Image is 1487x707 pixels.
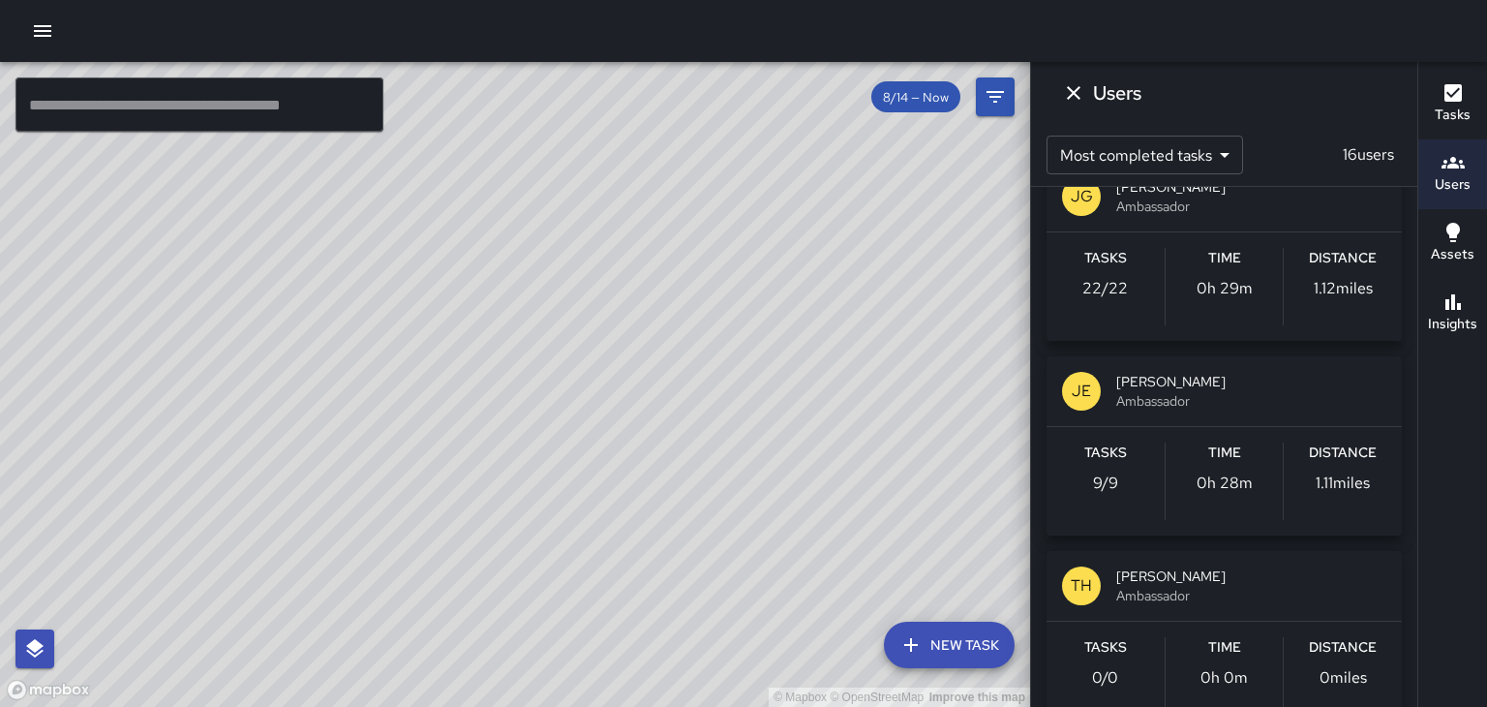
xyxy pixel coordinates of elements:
[1047,356,1402,536] button: JE[PERSON_NAME]AmbassadorTasks9/9Time0h 28mDistance1.11miles
[1054,74,1093,112] button: Dismiss
[1047,136,1243,174] div: Most completed tasks
[884,622,1015,668] button: New Task
[1116,391,1386,411] span: Ambassador
[1428,314,1477,335] h6: Insights
[1197,277,1253,300] p: 0h 29m
[1418,70,1487,139] button: Tasks
[1197,472,1253,495] p: 0h 28m
[1418,139,1487,209] button: Users
[1335,143,1402,167] p: 16 users
[1047,162,1402,341] button: JG[PERSON_NAME]AmbassadorTasks22/22Time0h 29mDistance1.12miles
[1320,666,1367,690] p: 0 miles
[1093,472,1118,495] p: 9 / 9
[1309,248,1377,269] h6: Distance
[1309,443,1377,464] h6: Distance
[1208,248,1241,269] h6: Time
[1435,174,1471,196] h6: Users
[1082,277,1128,300] p: 22 / 22
[1431,244,1474,265] h6: Assets
[1116,177,1386,197] span: [PERSON_NAME]
[1309,637,1377,659] h6: Distance
[1084,443,1127,464] h6: Tasks
[1072,380,1091,403] p: JE
[1418,279,1487,349] button: Insights
[1116,372,1386,391] span: [PERSON_NAME]
[1316,472,1370,495] p: 1.11 miles
[1116,567,1386,586] span: [PERSON_NAME]
[1084,248,1127,269] h6: Tasks
[1435,105,1471,126] h6: Tasks
[1208,637,1241,659] h6: Time
[1092,666,1118,690] p: 0 / 0
[1071,185,1093,208] p: JG
[1314,277,1373,300] p: 1.12 miles
[1084,637,1127,659] h6: Tasks
[1093,77,1141,108] h6: Users
[871,89,960,106] span: 8/14 — Now
[1200,666,1248,690] p: 0h 0m
[1208,443,1241,464] h6: Time
[1418,209,1487,279] button: Assets
[1116,197,1386,216] span: Ambassador
[1071,574,1092,598] p: TH
[976,77,1015,116] button: Filters
[1116,586,1386,605] span: Ambassador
